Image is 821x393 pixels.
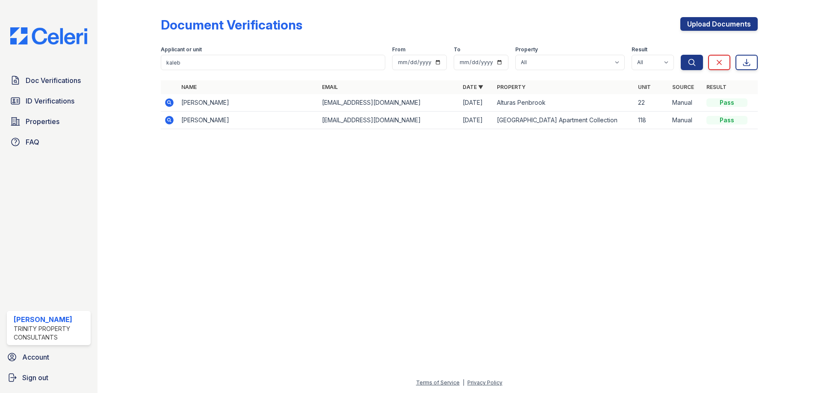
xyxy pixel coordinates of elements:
[463,84,483,90] a: Date ▼
[22,352,49,362] span: Account
[319,112,459,129] td: [EMAIL_ADDRESS][DOMAIN_NAME]
[319,94,459,112] td: [EMAIL_ADDRESS][DOMAIN_NAME]
[7,72,91,89] a: Doc Verifications
[463,379,464,386] div: |
[706,98,747,107] div: Pass
[392,46,405,53] label: From
[672,84,694,90] a: Source
[669,112,703,129] td: Manual
[638,84,651,90] a: Unit
[3,27,94,44] img: CE_Logo_Blue-a8612792a0a2168367f1c8372b55b34899dd931a85d93a1a3d3e32e68fde9ad4.png
[680,17,758,31] a: Upload Documents
[7,113,91,130] a: Properties
[26,137,39,147] span: FAQ
[161,17,302,33] div: Document Verifications
[632,46,647,53] label: Result
[14,314,87,325] div: [PERSON_NAME]
[178,112,319,129] td: [PERSON_NAME]
[161,55,385,70] input: Search by name, email, or unit number
[7,133,91,151] a: FAQ
[26,96,74,106] span: ID Verifications
[497,84,526,90] a: Property
[14,325,87,342] div: Trinity Property Consultants
[26,75,81,86] span: Doc Verifications
[635,94,669,112] td: 22
[161,46,202,53] label: Applicant or unit
[416,379,460,386] a: Terms of Service
[706,116,747,124] div: Pass
[635,112,669,129] td: 118
[493,94,634,112] td: Alturas Penbrook
[22,372,48,383] span: Sign out
[493,112,634,129] td: [GEOGRAPHIC_DATA] Apartment Collection
[178,94,319,112] td: [PERSON_NAME]
[459,94,493,112] td: [DATE]
[3,349,94,366] a: Account
[467,379,502,386] a: Privacy Policy
[706,84,726,90] a: Result
[26,116,59,127] span: Properties
[454,46,461,53] label: To
[322,84,338,90] a: Email
[459,112,493,129] td: [DATE]
[515,46,538,53] label: Property
[181,84,197,90] a: Name
[3,369,94,386] a: Sign out
[669,94,703,112] td: Manual
[7,92,91,109] a: ID Verifications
